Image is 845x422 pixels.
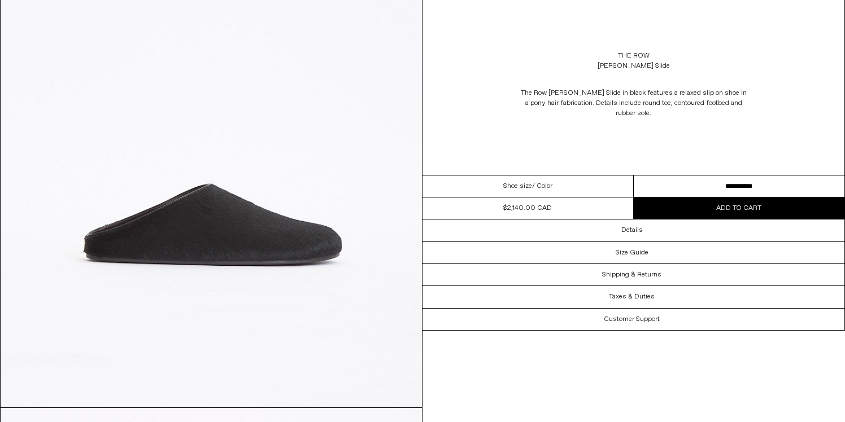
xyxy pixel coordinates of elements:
div: [PERSON_NAME] Slide [598,61,670,71]
h3: Customer Support [604,315,660,323]
span: / Color [532,181,552,191]
h3: Size Guide [616,249,648,257]
h3: Taxes & Duties [609,293,655,301]
h3: Details [621,226,643,234]
div: $2,140.00 CAD [503,203,552,213]
p: The Row [PERSON_NAME] Slide in black features a relaxed slip on shoe in a pony hair fabrication. ... [521,82,747,124]
a: The Row [618,51,650,61]
button: Add to cart [634,197,845,219]
span: Shoe size [503,181,532,191]
span: Add to cart [716,204,761,213]
h3: Shipping & Returns [602,271,661,279]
